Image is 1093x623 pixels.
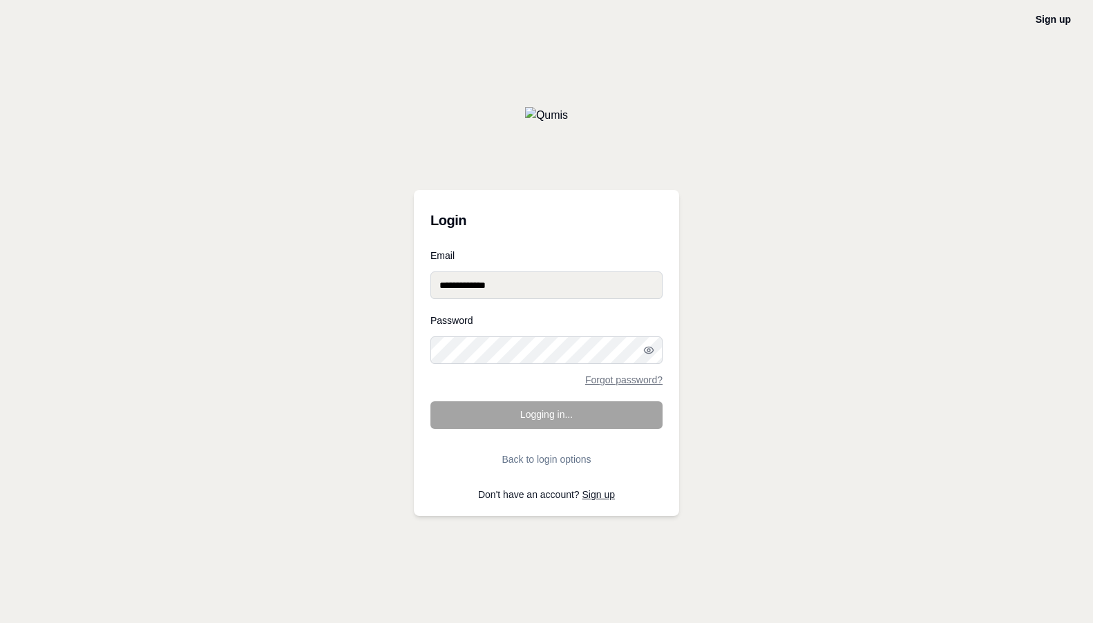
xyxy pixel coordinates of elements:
img: Qumis [525,107,568,124]
h3: Login [430,207,663,234]
a: Sign up [582,489,615,500]
label: Password [430,316,663,325]
a: Forgot password? [585,375,663,385]
p: Don't have an account? [430,490,663,499]
a: Sign up [1036,14,1071,25]
label: Email [430,251,663,260]
button: Back to login options [430,445,663,473]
